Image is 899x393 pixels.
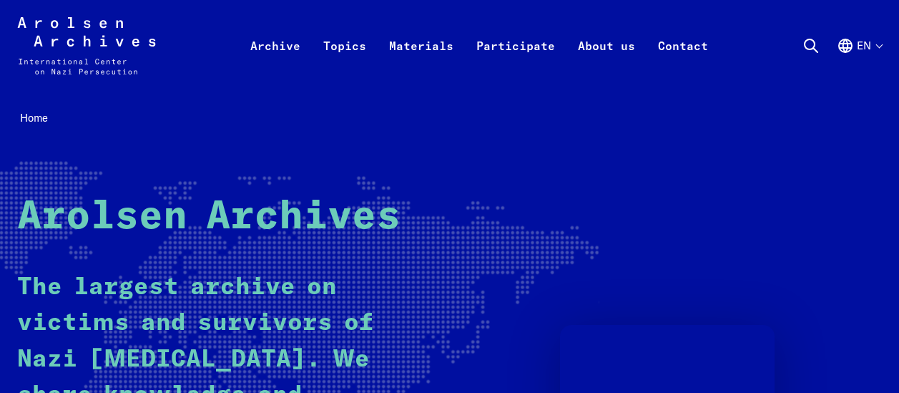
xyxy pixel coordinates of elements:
[17,197,401,237] strong: Arolsen Archives
[378,34,465,92] a: Materials
[647,34,719,92] a: Contact
[17,107,882,129] nav: Breadcrumb
[837,37,882,89] button: English, language selection
[566,34,647,92] a: About us
[239,17,719,74] nav: Primary
[20,111,48,125] span: Home
[312,34,378,92] a: Topics
[465,34,566,92] a: Participate
[239,34,312,92] a: Archive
